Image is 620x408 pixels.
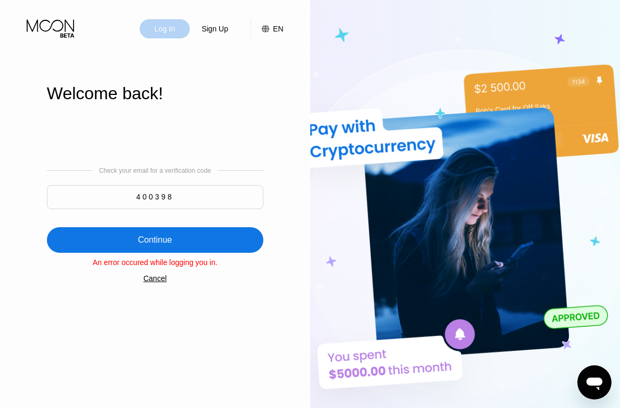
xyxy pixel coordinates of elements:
[47,185,263,209] input: 000000
[154,23,176,34] div: Log In
[251,19,283,38] div: EN
[47,227,263,253] div: Continue
[143,274,167,283] div: Cancel
[140,19,190,38] div: Log In
[47,84,263,103] div: Welcome back!
[200,23,229,34] div: Sign Up
[273,25,283,33] div: EN
[47,258,263,267] div: An error occured while logging you in.
[99,167,211,174] div: Check your email for a verification code
[190,19,240,38] div: Sign Up
[577,365,611,399] iframe: Schaltfläche zum Öffnen des Messaging-Fensters
[138,235,172,245] div: Continue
